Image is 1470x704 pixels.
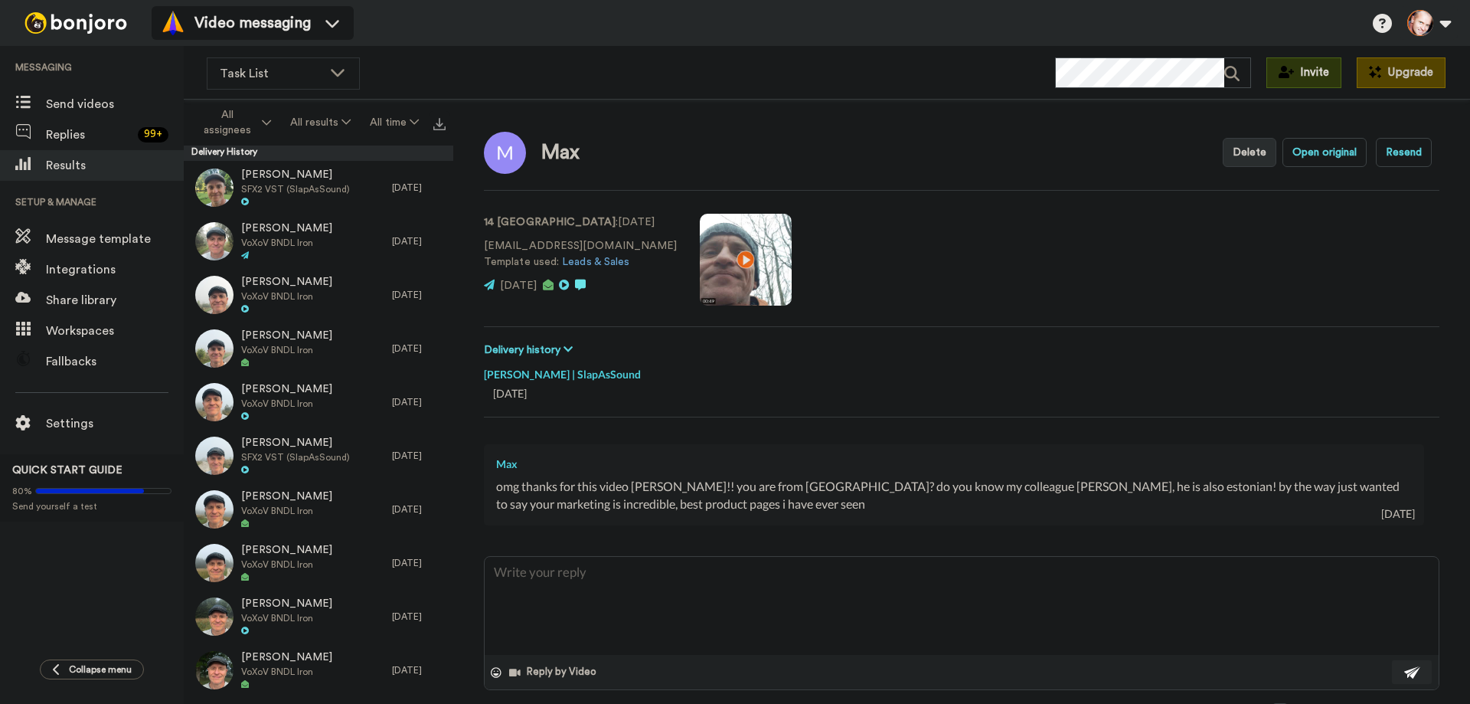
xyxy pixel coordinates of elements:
button: Resend [1376,138,1432,167]
img: fb2376a6-ae5d-48b5-b4c1-40b7c38cc827-thumb.jpg [195,490,234,529]
span: QUICK START GUIDE [12,465,122,476]
div: Max [496,457,1412,472]
img: Image of Max [484,132,526,174]
span: Video messaging [194,12,311,34]
p: [EMAIL_ADDRESS][DOMAIN_NAME] Template used: [484,238,677,270]
button: Invite [1266,57,1341,88]
div: [DATE] [493,386,1430,401]
button: All assignees [187,101,280,144]
a: [PERSON_NAME]VoXoV BNDL Iron[DATE] [184,268,453,322]
button: Reply by Video [508,661,601,684]
span: VoXoV BNDL Iron [241,666,332,678]
span: Collapse menu [69,663,132,676]
a: [PERSON_NAME]VoXoV BNDL Iron[DATE] [184,536,453,590]
img: 2d1a9d11-1ad4-4294-b3d3-e541b01d2513-thumb.jpg [195,329,234,368]
span: [PERSON_NAME] [241,597,332,612]
img: fa1098c5-2524-4ca2-8e3d-b6704a32bb24-thumb.jpg [195,169,234,207]
img: d55809de-a30f-4a28-a257-1fee33b21f8a-thumb.jpg [195,651,234,689]
span: Settings [46,414,184,433]
span: 80% [12,485,32,497]
img: send-white.svg [1404,666,1421,679]
div: [DATE] [1381,506,1415,522]
div: 99 + [138,127,168,142]
span: VoXoV BNDL Iron [241,290,332,303]
img: ee310b47-b209-4dbf-9c45-6508248aaae3-thumb.jpg [195,437,234,475]
div: [PERSON_NAME] | SlapAsSound [484,359,1439,382]
a: [PERSON_NAME]VoXoV BNDL Iron[DATE] [184,483,453,536]
span: VoXoV BNDL Iron [241,237,332,249]
img: 38d79101-382d-4586-b4b4-1845eee56146-thumb.jpg [195,222,234,260]
a: [PERSON_NAME]VoXoV BNDL Iron[DATE] [184,322,453,375]
span: VoXoV BNDL Iron [241,612,332,624]
span: [PERSON_NAME] [241,490,332,505]
span: SFX2 VST (SlapAsSound) [241,183,350,195]
a: [PERSON_NAME]SFX2 VST (SlapAsSound)[DATE] [184,161,453,214]
img: ed840f15-88f1-4cba-b081-b48d674eacc9-thumb.jpg [195,383,234,421]
span: [PERSON_NAME] [241,221,332,237]
span: VoXoV BNDL Iron [241,558,332,571]
button: Upgrade [1357,57,1445,88]
button: Delete [1223,138,1276,167]
span: Replies [46,126,132,144]
span: Send yourself a test [12,500,171,512]
div: [DATE] [392,342,446,355]
span: VoXoV BNDL Iron [241,505,332,517]
div: [DATE] [392,557,446,569]
span: [PERSON_NAME] [241,543,332,558]
div: [DATE] [392,235,446,247]
span: Results [46,156,184,175]
img: c2d0962a-9cdf-4a6d-a359-130dc2dc0eb6-thumb.jpg [195,276,234,314]
a: [PERSON_NAME]VoXoV BNDL Iron[DATE] [184,375,453,429]
div: [DATE] [392,396,446,408]
div: [DATE] [392,450,446,462]
p: : [DATE] [484,214,677,231]
button: Open original [1282,138,1367,167]
img: export.svg [433,118,446,130]
strong: 14 [GEOGRAPHIC_DATA] [484,217,616,228]
div: [DATE] [392,503,446,516]
span: Integrations [46,260,184,279]
span: [PERSON_NAME] [241,650,332,666]
span: VoXoV BNDL Iron [241,398,332,410]
a: [PERSON_NAME]VoXoV BNDL Iron[DATE] [184,643,453,697]
span: Message template [46,230,184,248]
img: vm-color.svg [161,11,185,35]
button: Delivery history [484,342,577,359]
div: Delivery History [184,146,453,161]
a: [PERSON_NAME]VoXoV BNDL Iron[DATE] [184,590,453,643]
img: bj-logo-header-white.svg [18,12,133,34]
span: Task List [220,64,322,83]
button: All results [280,109,360,136]
img: f4764830-d1b1-4e33-930b-b8e360276f8d-thumb.jpg [195,598,234,636]
button: Export all results that match these filters now. [429,111,450,134]
div: Max [541,142,580,164]
span: Share library [46,291,184,309]
span: Fallbacks [46,352,184,371]
span: Send videos [46,95,184,113]
span: VoXoV BNDL Iron [241,344,332,356]
span: [PERSON_NAME] [241,275,332,290]
span: All assignees [197,107,259,138]
a: [PERSON_NAME]SFX2 VST (SlapAsSound)[DATE] [184,429,453,483]
button: All time [361,109,429,136]
span: Workspaces [46,322,184,340]
div: [DATE] [392,664,446,676]
span: [PERSON_NAME] [241,382,332,398]
div: [DATE] [392,611,446,623]
img: a0e92aab-b4a1-496c-8e9f-4448c6b47fb2-thumb.jpg [195,544,234,582]
div: omg thanks for this video [PERSON_NAME]!! you are from [GEOGRAPHIC_DATA]? do you know my colleagu... [496,478,1412,513]
span: [PERSON_NAME] [241,436,350,451]
span: SFX2 VST (SlapAsSound) [241,451,350,463]
a: Leads & Sales [562,257,629,267]
span: [DATE] [500,280,537,291]
button: Collapse menu [40,660,144,679]
span: [PERSON_NAME] [241,168,350,183]
div: [DATE] [392,182,446,194]
span: [PERSON_NAME] [241,329,332,344]
a: [PERSON_NAME]VoXoV BNDL Iron[DATE] [184,214,453,268]
div: [DATE] [392,289,446,301]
